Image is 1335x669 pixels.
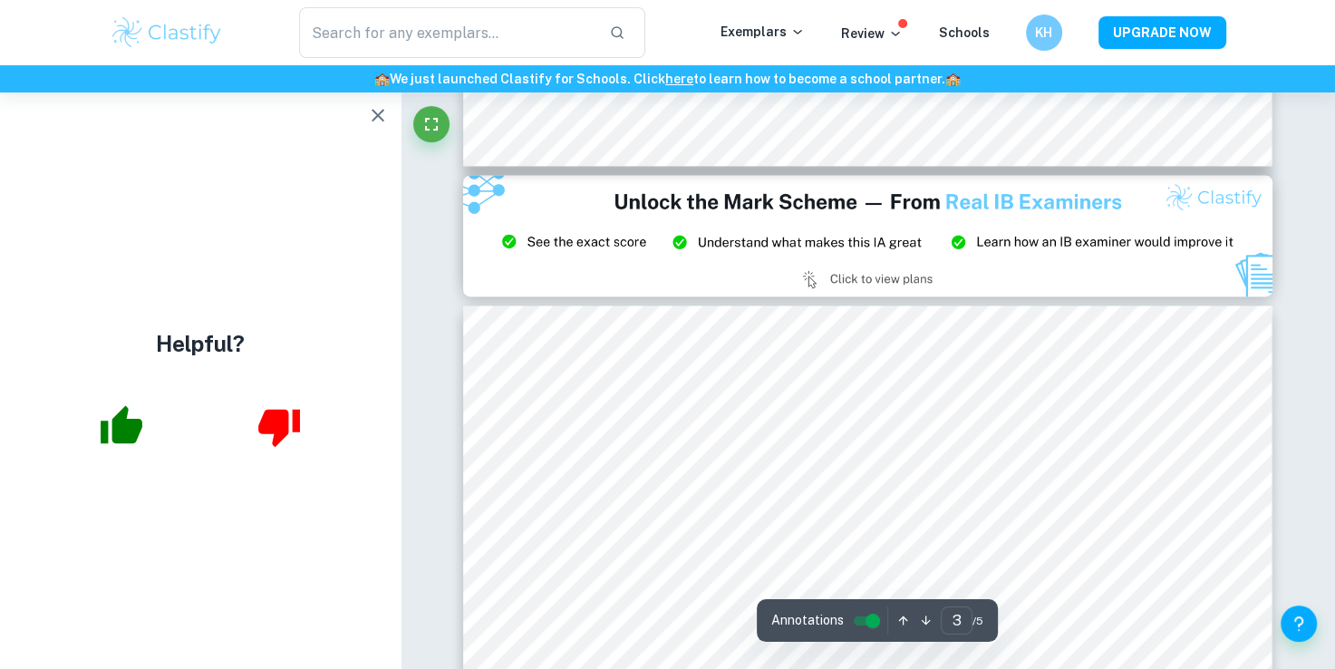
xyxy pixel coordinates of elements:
[721,22,805,42] p: Exemplars
[771,611,844,630] span: Annotations
[665,72,693,86] a: here
[413,106,450,142] button: Fullscreen
[1033,23,1054,43] h6: KH
[945,72,961,86] span: 🏫
[110,15,225,51] img: Clastify logo
[1281,606,1317,642] button: Help and Feedback
[972,613,983,629] span: / 5
[939,25,990,40] a: Schools
[841,24,903,44] p: Review
[374,72,390,86] span: 🏫
[156,327,245,360] h4: Helpful?
[1026,15,1062,51] button: KH
[463,175,1272,296] img: Ad
[299,7,595,58] input: Search for any exemplars...
[4,69,1331,89] h6: We just launched Clastify for Schools. Click to learn how to become a school partner.
[1098,16,1226,49] button: UPGRADE NOW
